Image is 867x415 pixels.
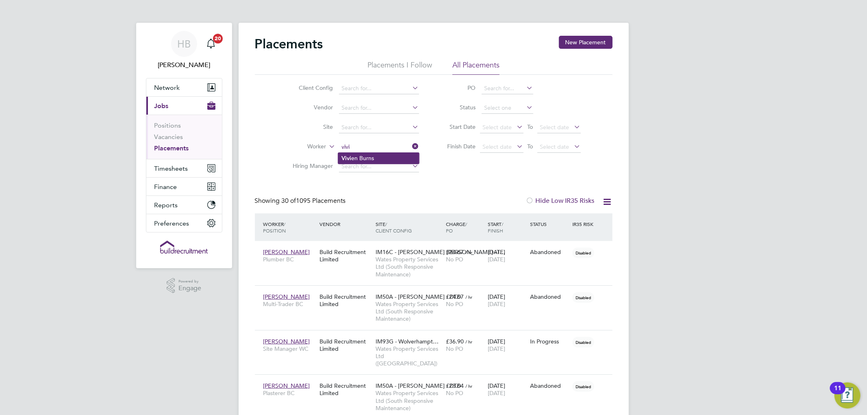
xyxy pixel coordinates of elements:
div: Abandoned [530,248,568,256]
span: / Finish [488,221,503,234]
span: Plumber BC [263,256,315,263]
span: [PERSON_NAME] [263,293,310,300]
span: Jobs [154,102,169,110]
span: Engage [178,285,201,292]
span: £36.90 [446,338,464,345]
span: Site Manager WC [263,345,315,352]
span: 30 of [282,197,296,205]
span: To [525,122,536,132]
div: Start [486,217,528,238]
span: / hr [465,294,472,300]
label: Hide Low IR35 Risks [526,197,595,205]
li: All Placements [452,60,500,75]
input: Search for... [339,141,419,153]
span: Select date [540,143,569,150]
span: £24.67 [446,248,464,256]
label: Status [439,104,476,111]
span: [PERSON_NAME] [263,338,310,345]
div: In Progress [530,338,568,345]
img: buildrec-logo-retina.png [160,241,208,254]
div: [DATE] [486,334,528,356]
div: Build Recruitment Limited [317,244,374,267]
label: Start Date [439,123,476,130]
span: / hr [465,249,472,255]
span: Preferences [154,219,189,227]
div: Jobs [146,115,222,159]
span: Wates Property Services Ltd (South Responsive Maintenance) [376,389,442,412]
div: 11 [834,388,841,399]
div: Build Recruitment Limited [317,334,374,356]
label: Client Config [287,84,333,91]
span: Finance [154,183,177,191]
span: Timesheets [154,165,188,172]
span: 20 [213,34,223,43]
span: 1095 Placements [282,197,346,205]
span: Wates Property Services Ltd (South Responsive Maintenance) [376,300,442,323]
a: 20 [203,31,219,57]
div: Charge [444,217,486,238]
input: Search for... [339,161,419,172]
div: Site [374,217,444,238]
span: Multi-Trader BC [263,300,315,308]
input: Search for... [339,122,419,133]
span: IM50A - [PERSON_NAME] - DTD [376,382,461,389]
span: [DATE] [488,345,505,352]
a: Placements [154,144,189,152]
a: [PERSON_NAME]Plumber BCBuild Recruitment LimitedIM16C - [PERSON_NAME] [PERSON_NAME] - I…Wates Pro... [261,244,613,251]
button: Finance [146,178,222,196]
button: Timesheets [146,159,222,177]
span: £24.67 [446,293,464,300]
span: No PO [446,256,463,263]
a: Powered byEngage [167,278,201,293]
nav: Main navigation [136,23,232,268]
span: HB [177,39,191,49]
div: [DATE] [486,244,528,267]
span: No PO [446,300,463,308]
span: No PO [446,345,463,352]
div: Worker [261,217,317,238]
span: / hr [465,383,472,389]
span: Select date [540,124,569,131]
span: Powered by [178,278,201,285]
a: [PERSON_NAME]Plasterer BCBuild Recruitment LimitedIM50A - [PERSON_NAME] - DTDWates Property Servi... [261,378,613,385]
input: Select one [482,102,533,114]
span: Wates Property Services Ltd (South Responsive Maintenance) [376,256,442,278]
input: Search for... [339,102,419,114]
a: [PERSON_NAME]Site Manager WCBuild Recruitment LimitedIM93G - Wolverhampt…Wates Property Services ... [261,333,613,340]
span: / PO [446,221,467,234]
span: [PERSON_NAME] [263,382,310,389]
span: IM50A - [PERSON_NAME] - DTD [376,293,461,300]
span: Disabled [572,381,594,392]
span: / Position [263,221,286,234]
span: Disabled [572,248,594,258]
h2: Placements [255,36,323,52]
label: Finish Date [439,143,476,150]
span: To [525,141,536,152]
button: Open Resource Center, 11 new notifications [834,382,860,408]
div: IR35 Risk [570,217,598,231]
button: Reports [146,196,222,214]
button: Preferences [146,214,222,232]
div: Abandoned [530,293,568,300]
span: Disabled [572,337,594,348]
button: Jobs [146,97,222,115]
a: Positions [154,122,181,129]
span: [DATE] [488,300,505,308]
div: Abandoned [530,382,568,389]
label: Site [287,123,333,130]
div: [DATE] [486,289,528,312]
li: Placements I Follow [367,60,432,75]
button: New Placement [559,36,613,49]
span: [DATE] [488,389,505,397]
label: Worker [280,143,326,151]
span: Plasterer BC [263,389,315,397]
span: Select date [483,143,512,150]
div: Build Recruitment Limited [317,289,374,312]
div: Status [528,217,570,231]
div: Vendor [317,217,374,231]
div: [DATE] [486,378,528,401]
label: Hiring Manager [287,162,333,169]
span: [DATE] [488,256,505,263]
div: Build Recruitment Limited [317,378,374,401]
span: Wates Property Services Ltd ([GEOGRAPHIC_DATA]) [376,345,442,367]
